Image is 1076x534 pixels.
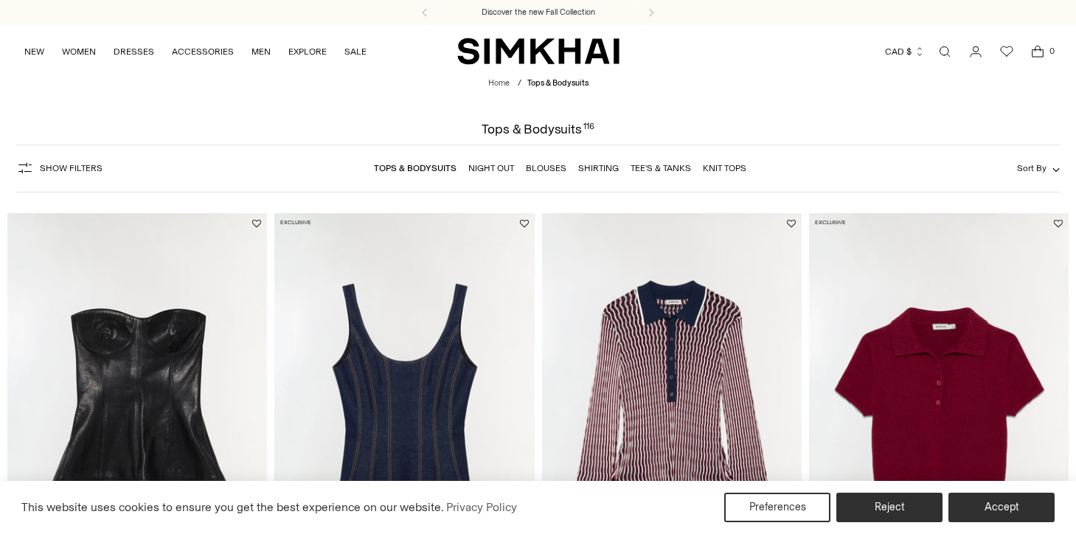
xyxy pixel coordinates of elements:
[1054,219,1063,228] button: Add to Wishlist
[930,37,959,66] a: Open search modal
[724,493,830,522] button: Preferences
[836,493,943,522] button: Reject
[468,163,514,173] a: Night Out
[631,163,691,173] a: Tee's & Tanks
[583,122,594,136] div: 116
[518,77,521,90] div: /
[526,163,566,173] a: Blouses
[961,37,990,66] a: Go to the account page
[288,35,327,68] a: EXPLORE
[948,493,1055,522] button: Accept
[252,219,261,228] button: Add to Wishlist
[527,78,589,88] span: Tops & Bodysuits
[1023,37,1052,66] a: Open cart modal
[172,35,234,68] a: ACCESSORIES
[992,37,1021,66] a: Wishlist
[885,35,925,68] button: CAD $
[444,496,519,519] a: Privacy Policy (opens in a new tab)
[520,219,529,228] button: Add to Wishlist
[578,163,619,173] a: Shirting
[1017,160,1060,176] button: Sort By
[251,35,271,68] a: MEN
[1017,163,1047,173] span: Sort By
[488,78,510,88] a: Home
[482,122,594,136] h1: Tops & Bodysuits
[114,35,154,68] a: DRESSES
[703,163,746,173] a: Knit Tops
[24,35,44,68] a: NEW
[787,219,796,228] button: Add to Wishlist
[457,37,619,66] a: SIMKHAI
[482,7,595,18] a: Discover the new Fall Collection
[40,163,103,173] span: Show Filters
[488,77,589,90] nav: breadcrumbs
[374,153,746,184] nav: Linked collections
[374,163,457,173] a: Tops & Bodysuits
[21,500,444,514] span: This website uses cookies to ensure you get the best experience on our website.
[1045,44,1058,58] span: 0
[62,35,96,68] a: WOMEN
[16,156,103,180] button: Show Filters
[344,35,367,68] a: SALE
